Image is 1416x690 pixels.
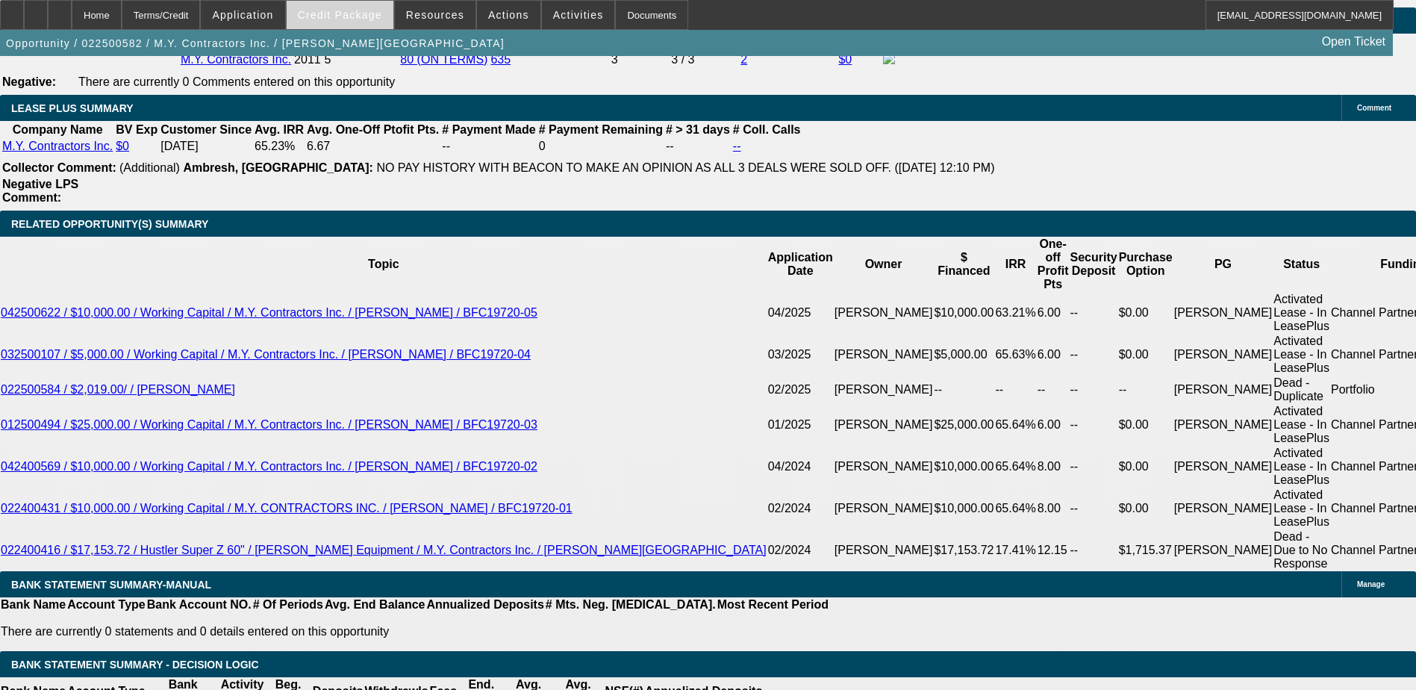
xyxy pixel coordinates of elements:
a: 2 [740,53,747,66]
th: Most Recent Period [717,597,829,612]
td: $0.00 [1118,292,1173,334]
td: 17.41% [994,529,1036,571]
th: Security Deposit [1070,237,1118,292]
td: $25,000.00 [933,404,994,446]
span: Bank Statement Summary - Decision Logic [11,659,259,671]
td: 04/2024 [767,446,834,488]
td: 02/2024 [767,529,834,571]
td: Activated Lease - In LeasePlus [1273,446,1330,488]
p: There are currently 0 statements and 0 details entered on this opportunity [1,625,829,638]
span: NO PAY HISTORY WITH BEACON TO MAKE AN OPINION AS ALL 3 DEALS WERE SOLD OFF. ([DATE] 12:10 PM) [376,161,994,174]
span: Application [212,9,273,21]
a: 022400416 / $17,153.72 / Hustler Super Z 60" / [PERSON_NAME] Equipment / M.Y. Contractors Inc. / ... [1,544,767,556]
td: [PERSON_NAME] [834,488,934,529]
th: Annualized Deposits [425,597,544,612]
b: Negative: [2,75,56,88]
td: $17,153.72 [933,529,994,571]
button: Credit Package [287,1,393,29]
td: 0 [538,139,664,154]
td: -- [1070,446,1118,488]
td: $10,000.00 [933,292,994,334]
td: -- [1070,292,1118,334]
td: [PERSON_NAME] [1173,334,1273,376]
td: 65.23% [254,139,305,154]
div: 3 [611,53,668,66]
td: $10,000.00 [933,488,994,529]
a: Open Ticket [1316,29,1391,55]
button: Actions [477,1,540,29]
th: Status [1273,237,1330,292]
td: $10,000.00 [933,446,994,488]
th: Avg. End Balance [324,597,426,612]
td: Dead - Due to No Response [1273,529,1330,571]
td: [PERSON_NAME] [834,376,934,404]
a: 012500494 / $25,000.00 / Working Capital / M.Y. Contractors Inc. / [PERSON_NAME] / BFC19720-03 [1,418,537,431]
th: # Mts. Neg. [MEDICAL_DATA]. [545,597,717,612]
td: 65.63% [994,334,1036,376]
td: $0.00 [1118,404,1173,446]
b: Company Name [13,123,103,136]
td: [PERSON_NAME] [834,404,934,446]
a: -- [733,140,741,152]
span: Activities [553,9,604,21]
td: [PERSON_NAME] [1173,488,1273,529]
td: 65.64% [994,404,1036,446]
span: (Additional) [119,161,180,174]
td: -- [665,139,731,154]
td: [DATE] [160,139,252,154]
b: # Payment Made [442,123,535,136]
td: [PERSON_NAME] [1173,376,1273,404]
span: RELATED OPPORTUNITY(S) SUMMARY [11,218,208,230]
th: One-off Profit Pts [1037,237,1070,292]
td: $0.00 [1118,446,1173,488]
img: facebook-icon.png [883,52,895,64]
span: LEASE PLUS SUMMARY [11,102,134,114]
td: [PERSON_NAME] [834,446,934,488]
td: Activated Lease - In LeasePlus [1273,404,1330,446]
td: -- [1118,376,1173,404]
td: 8.00 [1037,446,1070,488]
span: Credit Package [298,9,382,21]
th: PG [1173,237,1273,292]
span: BANK STATEMENT SUMMARY-MANUAL [11,579,211,591]
td: [PERSON_NAME] [1173,446,1273,488]
td: -- [441,139,536,154]
td: 63.21% [994,292,1036,334]
th: Application Date [767,237,834,292]
a: 022400431 / $10,000.00 / Working Capital / M.Y. CONTRACTORS INC. / [PERSON_NAME] / BFC19720-01 [1,502,573,515]
th: Purchase Option [1118,237,1173,292]
td: [PERSON_NAME] [1173,292,1273,334]
th: IRR [994,237,1036,292]
span: Resources [406,9,464,21]
b: # Payment Remaining [539,123,663,136]
div: 3 / 3 [671,53,737,66]
td: 02/2024 [767,488,834,529]
b: # > 31 days [666,123,730,136]
td: 6.67 [306,139,440,154]
td: [PERSON_NAME] [1173,529,1273,571]
td: $0.00 [1118,334,1173,376]
td: [PERSON_NAME] [834,529,934,571]
td: [PERSON_NAME] [1173,404,1273,446]
b: BV Exp [116,123,157,136]
a: $0 [116,140,129,152]
span: There are currently 0 Comments entered on this opportunity [78,75,395,88]
span: Actions [488,9,529,21]
td: -- [1070,334,1118,376]
td: Activated Lease - In LeasePlus [1273,488,1330,529]
td: -- [1037,376,1070,404]
td: 04/2025 [767,292,834,334]
th: Bank Account NO. [146,597,252,612]
span: Manage [1357,580,1385,588]
button: Application [201,1,284,29]
td: 03/2025 [767,334,834,376]
a: 022500584 / $2,019.00/ / [PERSON_NAME] [1,383,235,396]
a: M.Y. Contractors Inc. [2,140,113,152]
a: $0 [838,53,852,66]
button: Activities [542,1,615,29]
td: -- [933,376,994,404]
a: 042400569 / $10,000.00 / Working Capital / M.Y. Contractors Inc. / [PERSON_NAME] / BFC19720-02 [1,460,537,473]
span: Opportunity / 022500582 / M.Y. Contractors Inc. / [PERSON_NAME][GEOGRAPHIC_DATA] [6,37,505,49]
td: -- [1070,529,1118,571]
td: -- [1070,488,1118,529]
